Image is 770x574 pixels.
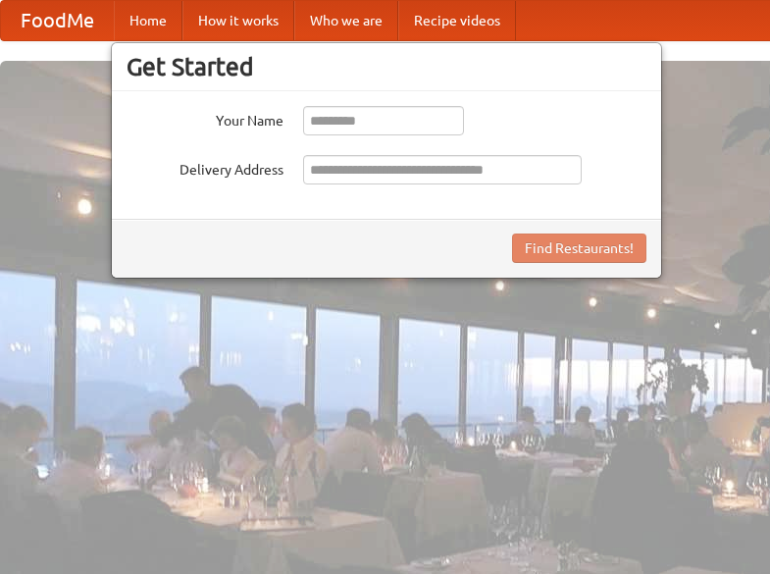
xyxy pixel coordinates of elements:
[512,234,646,263] button: Find Restaurants!
[182,1,294,40] a: How it works
[114,1,182,40] a: Home
[1,1,114,40] a: FoodMe
[294,1,398,40] a: Who we are
[398,1,516,40] a: Recipe videos
[127,106,283,130] label: Your Name
[127,155,283,180] label: Delivery Address
[127,52,646,81] h3: Get Started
